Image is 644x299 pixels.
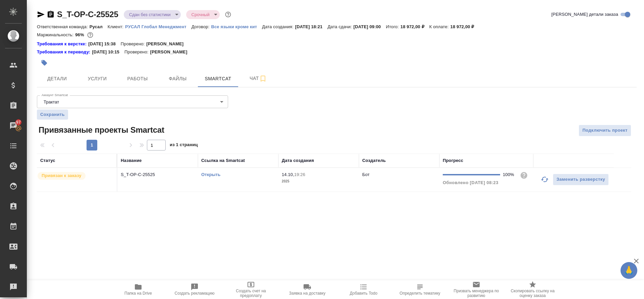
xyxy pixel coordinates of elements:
a: Требования к верстке: [37,41,88,47]
button: Скопировать ссылку для ЯМессенджера [37,10,45,18]
button: Обновить прогресс [537,171,553,187]
p: Маржинальность: [37,32,75,37]
p: Все языки кроме кит [211,24,262,29]
a: РУСАЛ Глобал Менеджмент [125,24,192,29]
p: [DATE] 10:15 [92,49,124,55]
p: 19:26 [294,172,305,177]
span: Услуги [81,75,113,83]
div: Название [121,157,142,164]
p: К оплате: [429,24,450,29]
p: Проверено: [121,41,147,47]
div: 100% [503,171,515,178]
button: Сохранить [37,110,68,120]
p: РУСАЛ Глобал Менеджмент [125,24,192,29]
div: Создатель [362,157,386,164]
a: 97 [2,117,25,134]
button: Подключить проект [579,125,631,136]
div: Статус [40,157,55,164]
p: Привязан к заказу [42,172,82,179]
a: S_T-OP-C-25525 [57,10,118,19]
p: Русал [90,24,108,29]
p: Бот [362,172,370,177]
button: Заменить разверстку [553,174,609,185]
span: 🙏 [623,263,635,277]
span: Заменить разверстку [556,176,605,183]
button: Добавить тэг [37,55,52,70]
div: Ссылка на Smartcat [201,157,245,164]
span: Детали [41,75,73,83]
div: Нажми, чтобы открыть папку с инструкцией [37,41,88,47]
span: Работы [121,75,154,83]
p: 18 972,00 ₽ [400,24,429,29]
p: Дата создания: [262,24,295,29]
button: Сдан без статистики [127,12,173,17]
span: Сохранить [40,111,65,118]
span: Обновлено [DATE] 08:23 [443,180,498,185]
p: [PERSON_NAME] [150,49,192,55]
p: 2025 [282,178,356,185]
span: из 1 страниц [170,141,198,151]
span: Файлы [162,75,194,83]
p: 18 972,00 ₽ [450,24,479,29]
button: 🙏 [621,262,637,279]
p: Итого: [386,24,400,29]
div: Прогресс [443,157,463,164]
svg: Подписаться [259,75,267,83]
p: [DATE] 09:00 [354,24,386,29]
a: Открыть [201,172,220,177]
p: Клиент: [108,24,125,29]
span: Подключить проект [582,127,628,134]
p: [DATE] 18:21 [295,24,328,29]
span: Smartcat [202,75,234,83]
p: 96% [75,32,86,37]
p: Дата сдачи: [327,24,353,29]
p: Ответственная команда: [37,24,90,29]
button: 565.43 RUB; [86,31,95,39]
a: Требования к переводу: [37,49,92,55]
p: [PERSON_NAME] [146,41,189,47]
button: Скопировать ссылку [47,10,55,18]
span: [PERSON_NAME] детали заказа [551,11,618,18]
p: Проверено: [124,49,150,55]
button: Трактат [42,99,61,105]
p: [DATE] 15:38 [88,41,121,47]
span: Чат [242,74,274,83]
div: Сдан без статистики [186,10,220,19]
a: Все языки кроме кит [211,24,262,29]
p: S_T-OP-C-25525 [121,171,195,178]
div: Нажми, чтобы открыть папку с инструкцией [37,49,92,55]
span: 97 [12,119,25,126]
div: Трактат [37,95,228,108]
button: Срочный [190,12,212,17]
div: Сдан без статистики [124,10,181,19]
div: Дата создания [282,157,314,164]
p: 14.10, [282,172,294,177]
button: Доп статусы указывают на важность/срочность заказа [224,10,232,19]
p: Договор: [192,24,211,29]
span: Привязанные проекты Smartcat [37,125,164,135]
